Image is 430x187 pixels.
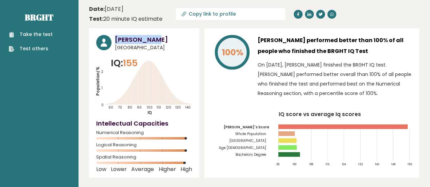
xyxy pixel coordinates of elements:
[158,168,176,171] span: Higher
[229,138,266,143] tspan: [GEOGRAPHIC_DATA]
[391,162,395,166] tspan: 148
[89,15,103,23] b: Test:
[118,105,122,110] tspan: 70
[180,168,192,171] span: High
[96,131,192,134] span: Numerical Reasoning
[123,57,138,69] span: 155
[278,110,361,117] tspan: IQ score vs average Iq scores
[101,70,103,74] tspan: 2
[222,46,243,58] tspan: 100%
[115,35,192,44] h3: [PERSON_NAME]
[166,105,171,110] tspan: 120
[219,145,266,150] tspan: Age [DEMOGRAPHIC_DATA]
[89,5,123,13] time: [DATE]
[258,60,412,98] p: On [DATE], [PERSON_NAME] finished the BRGHT IQ test. [PERSON_NAME] performed better overall than ...
[111,168,127,171] span: Lower
[309,162,313,166] tspan: 108
[108,105,113,110] tspan: 60
[9,31,53,38] a: Take the test
[96,144,192,146] span: Logical Reasoning
[9,45,53,52] a: Test others
[276,162,280,166] tspan: 92
[235,131,266,136] tspan: Whole Population
[89,15,162,23] div: 20 minute IQ estimate
[408,162,412,166] tspan: 156
[25,12,53,23] a: Brght
[148,110,152,115] tspan: IQ
[342,162,346,166] tspan: 124
[358,162,363,166] tspan: 132
[137,105,142,110] tspan: 90
[102,86,103,90] tspan: 1
[147,105,152,110] tspan: 100
[127,105,132,110] tspan: 80
[175,105,181,110] tspan: 130
[375,162,379,166] tspan: 140
[115,44,192,51] span: [GEOGRAPHIC_DATA]
[96,119,192,128] h4: Intellectual Capacities
[111,56,138,70] p: IQ:
[235,152,266,157] tspan: Bachelors Degree
[131,168,154,171] span: Average
[325,162,329,166] tspan: 116
[157,105,161,110] tspan: 110
[223,125,269,130] tspan: [PERSON_NAME]'s Score
[293,162,296,166] tspan: 100
[96,168,106,171] span: Low
[101,103,104,107] tspan: 0
[185,105,190,110] tspan: 140
[95,67,101,95] tspan: Population/%
[96,156,192,158] span: Spatial Reasoning
[258,35,412,57] h3: [PERSON_NAME] performed better than 100% of all people who finished the BRGHT IQ Test
[89,5,105,13] b: Date:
